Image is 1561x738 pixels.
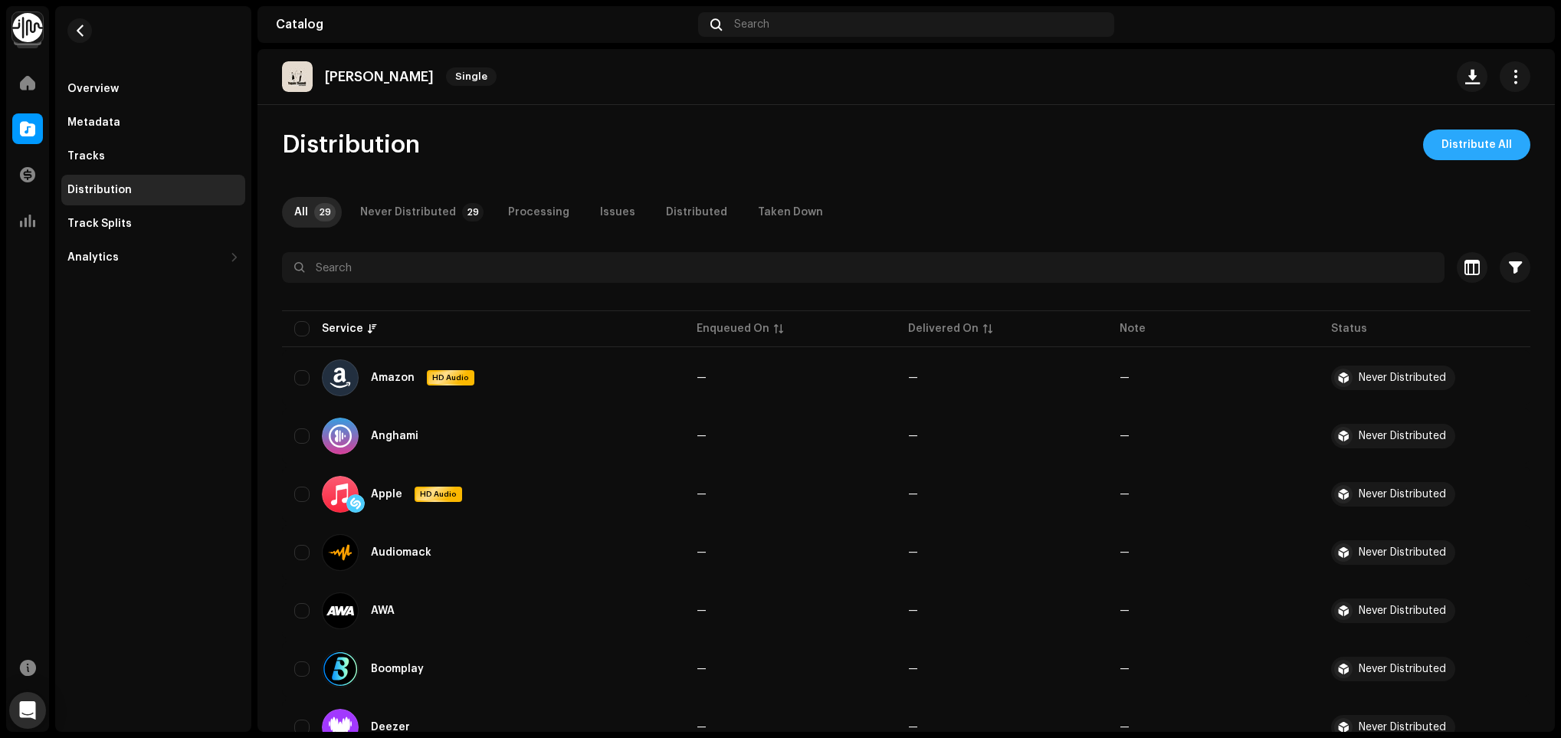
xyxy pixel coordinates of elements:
[697,722,707,733] span: —
[67,116,120,129] div: Metadata
[1120,372,1130,383] re-a-table-badge: —
[282,61,313,92] img: 85b1c1e5-2c3f-4bc0-a222-082e87eb6c05
[67,218,132,230] div: Track Splits
[908,664,918,674] span: —
[371,664,424,674] div: Boomplay
[1423,130,1530,160] button: Distribute All
[371,431,418,441] div: Anghami
[428,372,473,383] span: HD Audio
[1359,605,1446,616] div: Never Distributed
[697,321,769,336] div: Enqueued On
[462,203,484,221] p-badge: 29
[758,197,823,228] div: Taken Down
[734,18,769,31] span: Search
[1359,372,1446,383] div: Never Distributed
[1359,664,1446,674] div: Never Distributed
[276,18,692,31] div: Catalog
[371,722,410,733] div: Deezer
[282,252,1445,283] input: Search
[1359,547,1446,558] div: Never Distributed
[697,664,707,674] span: —
[908,372,918,383] span: —
[908,605,918,616] span: —
[1120,722,1130,733] re-a-table-badge: —
[1359,431,1446,441] div: Never Distributed
[61,175,245,205] re-m-nav-item: Distribution
[371,605,395,616] div: AWA
[1120,431,1130,441] re-a-table-badge: —
[697,605,707,616] span: —
[67,251,119,264] div: Analytics
[508,197,569,228] div: Processing
[294,197,308,228] div: All
[1441,130,1512,160] span: Distribute All
[371,372,415,383] div: Amazon
[1120,605,1130,616] re-a-table-badge: —
[371,547,431,558] div: Audiomack
[1120,489,1130,500] re-a-table-badge: —
[282,130,420,160] span: Distribution
[322,321,363,336] div: Service
[446,67,497,86] span: Single
[61,141,245,172] re-m-nav-item: Tracks
[908,489,918,500] span: —
[697,431,707,441] span: —
[61,208,245,239] re-m-nav-item: Track Splits
[1359,489,1446,500] div: Never Distributed
[1359,722,1446,733] div: Never Distributed
[416,489,461,500] span: HD Audio
[697,372,707,383] span: —
[908,547,918,558] span: —
[908,722,918,733] span: —
[360,197,456,228] div: Never Distributed
[908,431,918,441] span: —
[61,242,245,273] re-m-nav-dropdown: Analytics
[371,489,402,500] div: Apple
[600,197,635,228] div: Issues
[314,203,336,221] p-badge: 29
[61,107,245,138] re-m-nav-item: Metadata
[1120,664,1130,674] re-a-table-badge: —
[12,12,43,43] img: 0f74c21f-6d1c-4dbc-9196-dbddad53419e
[61,74,245,104] re-m-nav-item: Overview
[67,184,132,196] div: Distribution
[908,321,979,336] div: Delivered On
[1120,547,1130,558] re-a-table-badge: —
[9,692,46,729] div: Open Intercom Messenger
[67,83,119,95] div: Overview
[67,150,105,162] div: Tracks
[697,489,707,500] span: —
[325,69,434,85] p: [PERSON_NAME]
[697,547,707,558] span: —
[666,197,727,228] div: Distributed
[1512,12,1536,37] img: c2a678f4-78ce-4b23-9917-b7834bde2ca1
